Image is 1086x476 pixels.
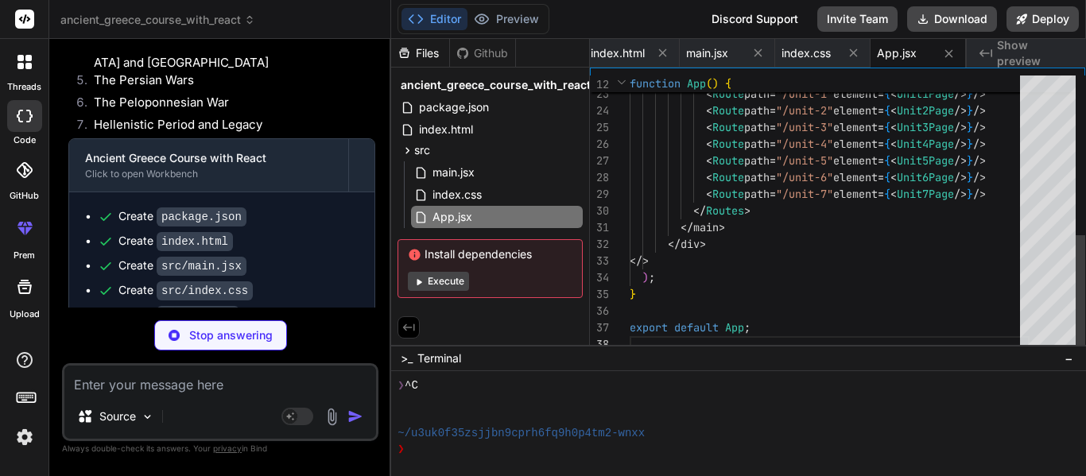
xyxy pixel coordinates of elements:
[897,87,954,101] span: Unit1Page
[590,119,609,136] div: 25
[973,137,986,151] span: />
[11,424,38,451] img: settings
[60,12,255,28] span: ancient_greece_course_with_react
[776,187,833,201] span: "/unit-7"
[467,8,545,30] button: Preview
[907,6,997,32] button: Download
[712,137,744,151] span: Route
[897,170,954,184] span: Unit6Page
[14,249,35,262] label: prem
[973,87,986,101] span: />
[7,80,41,94] label: threads
[69,139,348,192] button: Ancient Greece Course with ReactClick to open Workbench
[681,237,700,251] span: div
[141,410,154,424] img: Pick Models
[967,187,973,201] span: }
[401,350,413,366] span: >_
[590,269,609,286] div: 34
[590,186,609,203] div: 29
[719,220,725,234] span: >
[884,137,890,151] span: {
[323,408,341,426] img: attachment
[417,120,475,139] span: index.html
[414,142,430,158] span: src
[884,120,890,134] span: {
[118,233,233,250] div: Create
[408,272,469,291] button: Execute
[62,441,378,456] p: Always double-check its answers. Your in Bind
[630,76,681,91] span: function
[590,319,609,336] div: 37
[590,253,609,269] div: 33
[712,76,719,91] span: )
[744,203,751,218] span: >
[347,408,363,424] img: icon
[431,185,483,204] span: index.css
[642,270,649,284] span: )
[725,320,744,335] span: App
[118,282,253,299] div: Create
[630,287,636,301] span: }
[213,443,242,453] span: privacy
[712,153,744,168] span: Route
[725,76,731,91] span: {
[954,87,967,101] span: />
[417,350,461,366] span: Terminal
[878,87,884,101] span: =
[157,281,253,300] code: src/index.css
[590,153,609,169] div: 27
[878,137,884,151] span: =
[706,203,744,218] span: Routes
[890,120,897,134] span: <
[744,170,770,184] span: path
[833,137,878,151] span: element
[897,153,954,168] span: Unit5Page
[590,103,609,119] div: 24
[878,187,884,201] span: =
[417,98,491,117] span: package.json
[590,86,609,103] div: 23
[408,246,572,262] span: Install dependencies
[884,153,890,168] span: {
[954,103,967,118] span: />
[702,6,808,32] div: Discord Support
[590,76,609,93] span: 12
[744,137,770,151] span: path
[776,87,833,101] span: "/unit-1"
[776,170,833,184] span: "/unit-6"
[973,103,986,118] span: />
[706,170,712,184] span: <
[706,120,712,134] span: <
[890,153,897,168] span: <
[391,45,449,61] div: Files
[884,103,890,118] span: {
[712,103,744,118] span: Route
[630,320,668,335] span: export
[776,103,833,118] span: "/unit-2"
[967,87,973,101] span: }
[878,120,884,134] span: =
[770,137,776,151] span: =
[1065,350,1073,366] span: −
[706,76,712,91] span: (
[706,137,712,151] span: <
[967,120,973,134] span: }
[884,170,890,184] span: {
[1006,6,1079,32] button: Deploy
[590,136,609,153] div: 26
[884,187,890,201] span: {
[770,187,776,201] span: =
[649,270,655,284] span: ;
[890,103,897,118] span: <
[954,120,967,134] span: />
[833,153,878,168] span: element
[590,169,609,186] div: 28
[878,103,884,118] span: =
[967,103,973,118] span: }
[398,377,405,393] span: ❯
[967,137,973,151] span: }
[590,203,609,219] div: 30
[967,153,973,168] span: }
[712,87,744,101] span: Route
[118,208,246,225] div: Create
